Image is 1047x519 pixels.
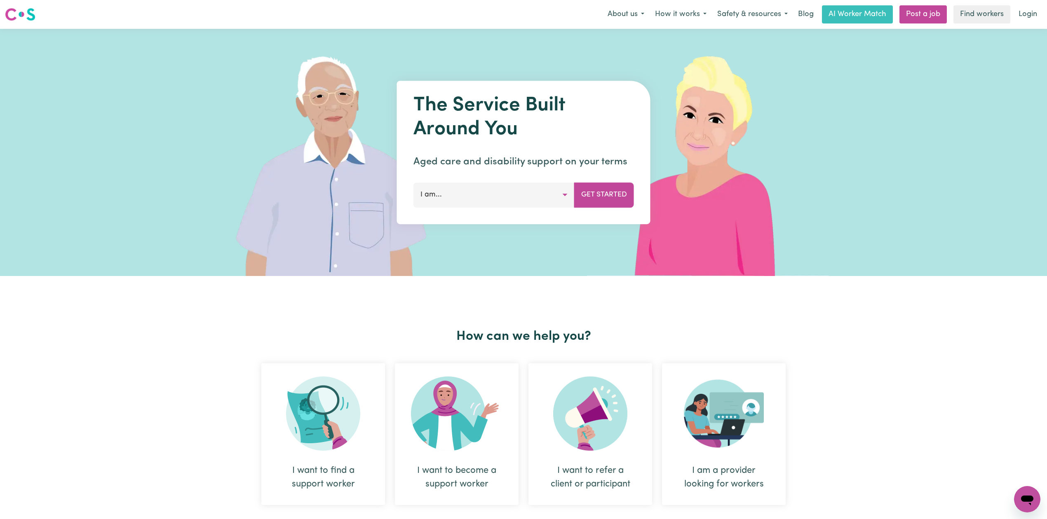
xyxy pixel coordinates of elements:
img: Careseekers logo [5,7,35,22]
button: Safety & resources [712,6,793,23]
button: About us [602,6,650,23]
div: I want to find a support worker [261,363,385,505]
h2: How can we help you? [256,329,791,344]
div: I want to find a support worker [281,464,365,491]
p: Aged care and disability support on your terms [413,154,634,169]
div: I want to become a support worker [395,363,519,505]
img: Search [286,376,360,451]
div: I want to refer a client or participant [548,464,632,491]
div: I want to refer a client or participant [528,363,652,505]
img: Become Worker [411,376,502,451]
div: I want to become a support worker [415,464,499,491]
iframe: Button to launch messaging window [1014,486,1040,512]
button: I am... [413,182,575,207]
a: Find workers [953,5,1010,23]
button: How it works [650,6,712,23]
button: Get Started [574,182,634,207]
img: Refer [553,376,627,451]
a: Blog [793,5,819,23]
a: AI Worker Match [822,5,893,23]
h1: The Service Built Around You [413,94,634,141]
a: Careseekers logo [5,5,35,24]
div: I am a provider looking for workers [682,464,766,491]
a: Post a job [899,5,947,23]
img: Provider [684,376,764,451]
a: Login [1014,5,1042,23]
div: I am a provider looking for workers [662,363,786,505]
